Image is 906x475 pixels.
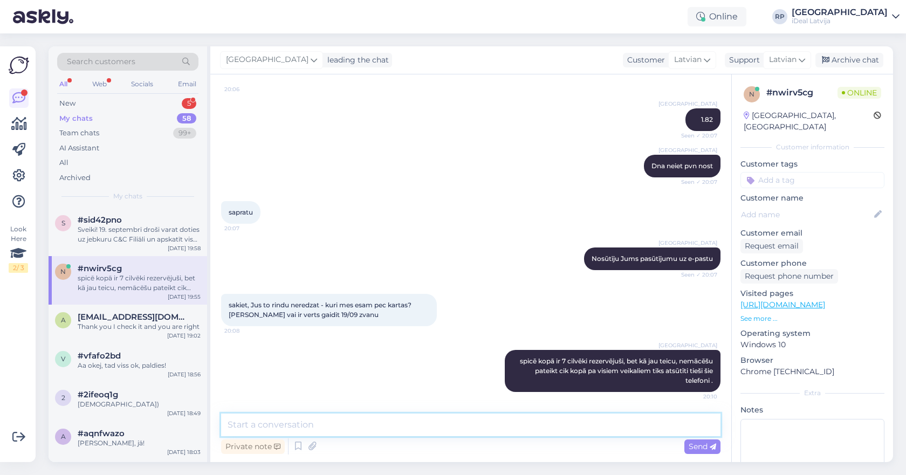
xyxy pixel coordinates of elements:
[725,54,760,66] div: Support
[651,162,713,170] span: Dna neiet pvn nost
[61,316,66,324] span: a
[78,438,201,448] div: [PERSON_NAME], jā!
[740,388,884,398] div: Extra
[78,273,201,293] div: spicē kopā ir 7 cilvēki rezervējuši, bet kā jau teicu, nemācēšu pateikt cik kopā pa visiem veikal...
[78,361,201,370] div: Aa okej, tad viss ok, paldies!
[740,328,884,339] p: Operating system
[740,288,884,299] p: Visited pages
[740,404,884,416] p: Notes
[78,322,201,332] div: Thank you I check it and you are right
[182,98,196,109] div: 5
[173,128,196,139] div: 99+
[592,254,713,263] span: Nosūtīju Jums pasūtījumu uz e-pastu
[623,54,665,66] div: Customer
[59,143,99,154] div: AI Assistant
[815,53,883,67] div: Archive chat
[78,264,122,273] span: #nwirv5cg
[658,341,717,349] span: [GEOGRAPHIC_DATA]
[61,394,65,402] span: 2
[221,439,285,454] div: Private note
[740,355,884,366] p: Browser
[9,263,28,273] div: 2 / 3
[323,54,389,66] div: leading the chat
[9,55,29,75] img: Askly Logo
[9,224,28,273] div: Look Here
[677,393,717,401] span: 20:10
[59,98,75,109] div: New
[67,56,135,67] span: Search customers
[226,54,308,66] span: [GEOGRAPHIC_DATA]
[224,327,265,335] span: 20:08
[740,258,884,269] p: Customer phone
[78,312,190,322] span: ardadondur0@gmail.com
[658,100,717,108] span: [GEOGRAPHIC_DATA]
[229,301,413,319] span: sakiet, Jus to rindu neredzat - kuri mes esam pec kartas? [PERSON_NAME] vai ir verts gaidit 19/09...
[229,208,253,216] span: sapratu
[59,173,91,183] div: Archived
[167,409,201,417] div: [DATE] 18:49
[129,77,155,91] div: Socials
[740,269,838,284] div: Request phone number
[674,54,702,66] span: Latvian
[772,9,787,24] div: RP
[78,215,122,225] span: #sid42pno
[701,115,713,123] span: 1.82
[677,271,717,279] span: Seen ✓ 20:07
[60,267,66,276] span: n
[78,400,201,409] div: [DEMOGRAPHIC_DATA])
[677,132,717,140] span: Seen ✓ 20:07
[61,355,65,363] span: v
[78,390,118,400] span: #2ifeoq1g
[61,432,66,440] span: a
[78,351,121,361] span: #vfafo2bd
[740,239,803,253] div: Request email
[224,85,265,93] span: 20:06
[113,191,142,201] span: My chats
[224,224,265,232] span: 20:07
[90,77,109,91] div: Web
[689,442,716,451] span: Send
[740,366,884,377] p: Chrome [TECHNICAL_ID]
[740,172,884,188] input: Add a tag
[61,219,65,227] span: s
[744,110,874,133] div: [GEOGRAPHIC_DATA], [GEOGRAPHIC_DATA]
[168,244,201,252] div: [DATE] 19:58
[792,17,888,25] div: iDeal Latvija
[741,209,872,221] input: Add name
[57,77,70,91] div: All
[59,157,68,168] div: All
[740,159,884,170] p: Customer tags
[792,8,888,17] div: [GEOGRAPHIC_DATA]
[658,239,717,247] span: [GEOGRAPHIC_DATA]
[740,300,825,309] a: [URL][DOMAIN_NAME]
[740,314,884,323] p: See more ...
[658,146,717,154] span: [GEOGRAPHIC_DATA]
[177,113,196,124] div: 58
[792,8,900,25] a: [GEOGRAPHIC_DATA]iDeal Latvija
[740,339,884,350] p: Windows 10
[520,357,715,384] span: spicē kopā ir 7 cilvēki rezervējuši, bet kā jau teicu, nemācēšu pateikt cik kopā pa visiem veikal...
[740,142,884,152] div: Customer information
[749,90,754,98] span: n
[168,370,201,378] div: [DATE] 18:56
[766,86,838,99] div: # nwirv5cg
[769,54,797,66] span: Latvian
[176,77,198,91] div: Email
[167,332,201,340] div: [DATE] 19:02
[78,225,201,244] div: Sveiki! 19. septembrī droši varat doties uz jebkuru C&C Filiāli un apskatīt visas jaunās ierīces.
[838,87,881,99] span: Online
[78,429,125,438] span: #aqnfwazo
[677,178,717,186] span: Seen ✓ 20:07
[688,7,746,26] div: Online
[59,113,93,124] div: My chats
[740,228,884,239] p: Customer email
[59,128,99,139] div: Team chats
[167,448,201,456] div: [DATE] 18:03
[740,192,884,204] p: Customer name
[168,293,201,301] div: [DATE] 19:55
